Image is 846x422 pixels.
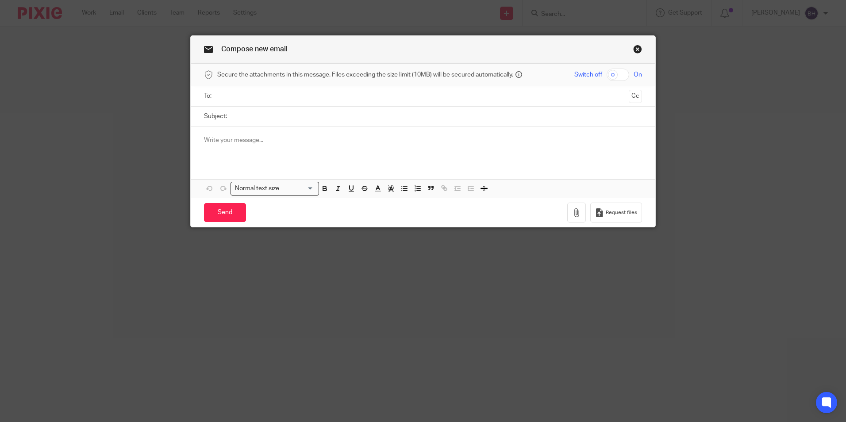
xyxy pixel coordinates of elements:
label: To: [204,92,214,100]
input: Search for option [282,184,314,193]
span: Secure the attachments in this message. Files exceeding the size limit (10MB) will be secured aut... [217,70,513,79]
span: Compose new email [221,46,288,53]
label: Subject: [204,112,227,121]
a: Close this dialog window [633,45,642,57]
span: Normal text size [233,184,281,193]
input: Send [204,203,246,222]
button: Cc [629,90,642,103]
div: Search for option [231,182,319,196]
span: On [634,70,642,79]
button: Request files [590,203,642,223]
span: Request files [606,209,637,216]
span: Switch off [574,70,602,79]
